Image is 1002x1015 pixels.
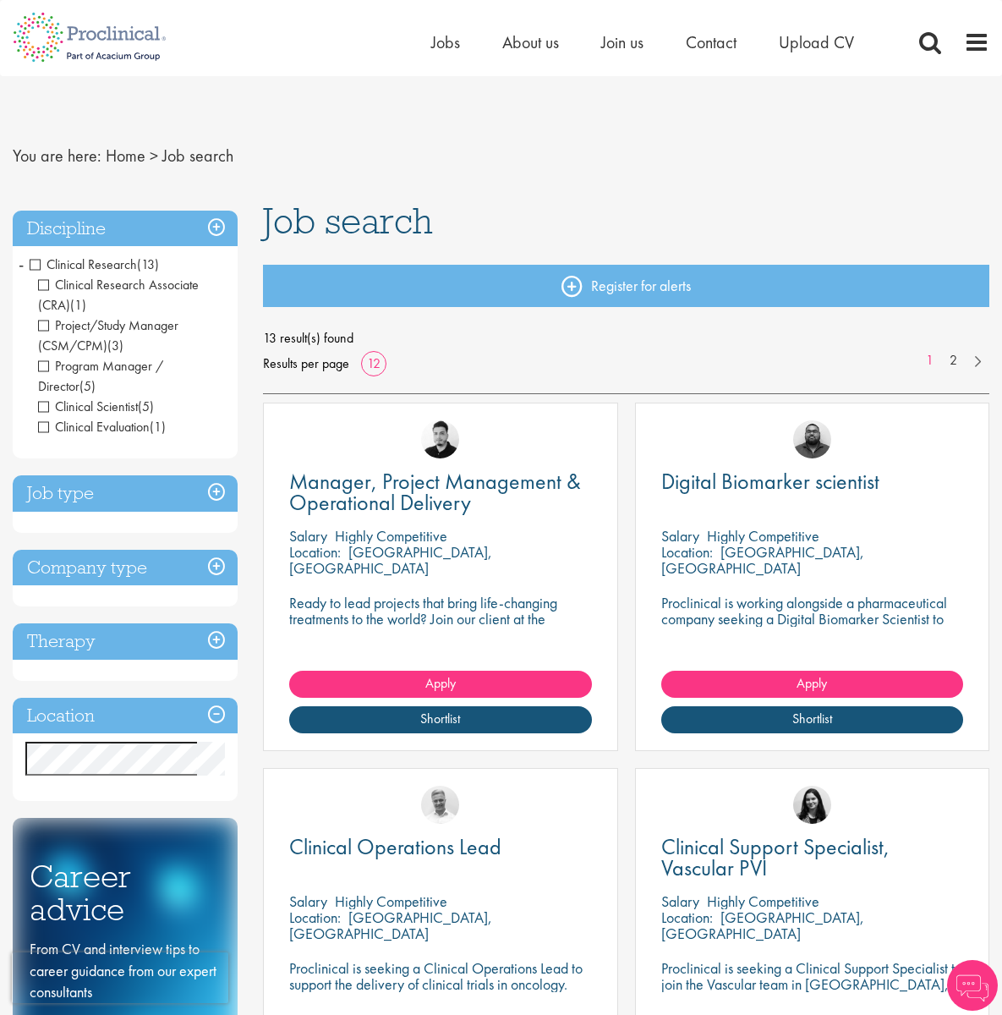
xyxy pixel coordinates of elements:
[13,623,238,660] h3: Therapy
[13,211,238,247] h3: Discipline
[661,832,890,882] span: Clinical Support Specialist, Vascular PVI
[661,706,963,733] a: Shortlist
[289,908,492,943] p: [GEOGRAPHIC_DATA], [GEOGRAPHIC_DATA]
[661,542,864,578] p: [GEOGRAPHIC_DATA], [GEOGRAPHIC_DATA]
[30,860,221,925] h3: Career advice
[707,892,819,911] p: Highly Competitive
[289,892,327,911] span: Salary
[150,145,158,167] span: >
[263,265,989,307] a: Register for alerts
[30,255,159,273] span: Clinical Research
[289,908,341,927] span: Location:
[38,418,150,436] span: Clinical Evaluation
[107,337,123,354] span: (3)
[335,892,447,911] p: Highly Competitive
[138,398,154,415] span: (5)
[13,145,101,167] span: You are here:
[661,542,713,562] span: Location:
[13,698,238,734] h3: Location
[661,837,963,879] a: Clinical Support Specialist, Vascular PVI
[661,526,699,546] span: Salary
[661,471,963,492] a: Digital Biomarker scientist
[707,526,819,546] p: Highly Competitive
[263,198,433,244] span: Job search
[421,786,459,824] img: Joshua Bye
[19,251,24,277] span: -
[13,550,238,586] h3: Company type
[661,892,699,911] span: Salary
[12,952,228,1003] iframe: reCAPTCHA
[38,398,154,415] span: Clinical Scientist
[917,351,942,370] a: 1
[779,31,854,53] a: Upload CV
[263,351,349,376] span: Results per page
[106,145,145,167] a: breadcrumb link
[947,960,998,1011] img: Chatbot
[421,420,459,458] img: Anderson Maldonado
[162,145,233,167] span: Job search
[661,671,963,698] a: Apply
[661,908,713,927] span: Location:
[661,595,963,643] p: Proclinical is working alongside a pharmaceutical company seeking a Digital Biomarker Scientist t...
[38,316,178,354] span: Project/Study Manager (CSM/CPM)
[13,475,238,512] h3: Job type
[150,418,166,436] span: (1)
[137,255,159,273] span: (13)
[38,418,166,436] span: Clinical Evaluation
[289,526,327,546] span: Salary
[289,542,341,562] span: Location:
[797,674,827,692] span: Apply
[289,837,591,858] a: Clinical Operations Lead
[941,351,966,370] a: 2
[601,31,643,53] a: Join us
[361,354,386,372] a: 12
[289,706,591,733] a: Shortlist
[70,296,86,314] span: (1)
[289,542,492,578] p: [GEOGRAPHIC_DATA], [GEOGRAPHIC_DATA]
[263,326,989,351] span: 13 result(s) found
[431,31,460,53] a: Jobs
[289,832,501,861] span: Clinical Operations Lead
[38,357,163,395] span: Program Manager / Director
[38,398,138,415] span: Clinical Scientist
[661,467,879,496] span: Digital Biomarker scientist
[289,471,591,513] a: Manager, Project Management & Operational Delivery
[793,786,831,824] img: Indre Stankeviciute
[686,31,736,53] a: Contact
[289,960,591,992] p: Proclinical is seeking a Clinical Operations Lead to support the delivery of clinical trials in o...
[79,377,96,395] span: (5)
[335,526,447,546] p: Highly Competitive
[502,31,559,53] a: About us
[38,276,199,314] span: Clinical Research Associate (CRA)
[793,420,831,458] img: Ashley Bennett
[425,674,456,692] span: Apply
[289,671,591,698] a: Apply
[289,467,581,517] span: Manager, Project Management & Operational Delivery
[661,908,864,943] p: [GEOGRAPHIC_DATA], [GEOGRAPHIC_DATA]
[289,595,591,659] p: Ready to lead projects that bring life-changing treatments to the world? Join our client at the f...
[30,255,137,273] span: Clinical Research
